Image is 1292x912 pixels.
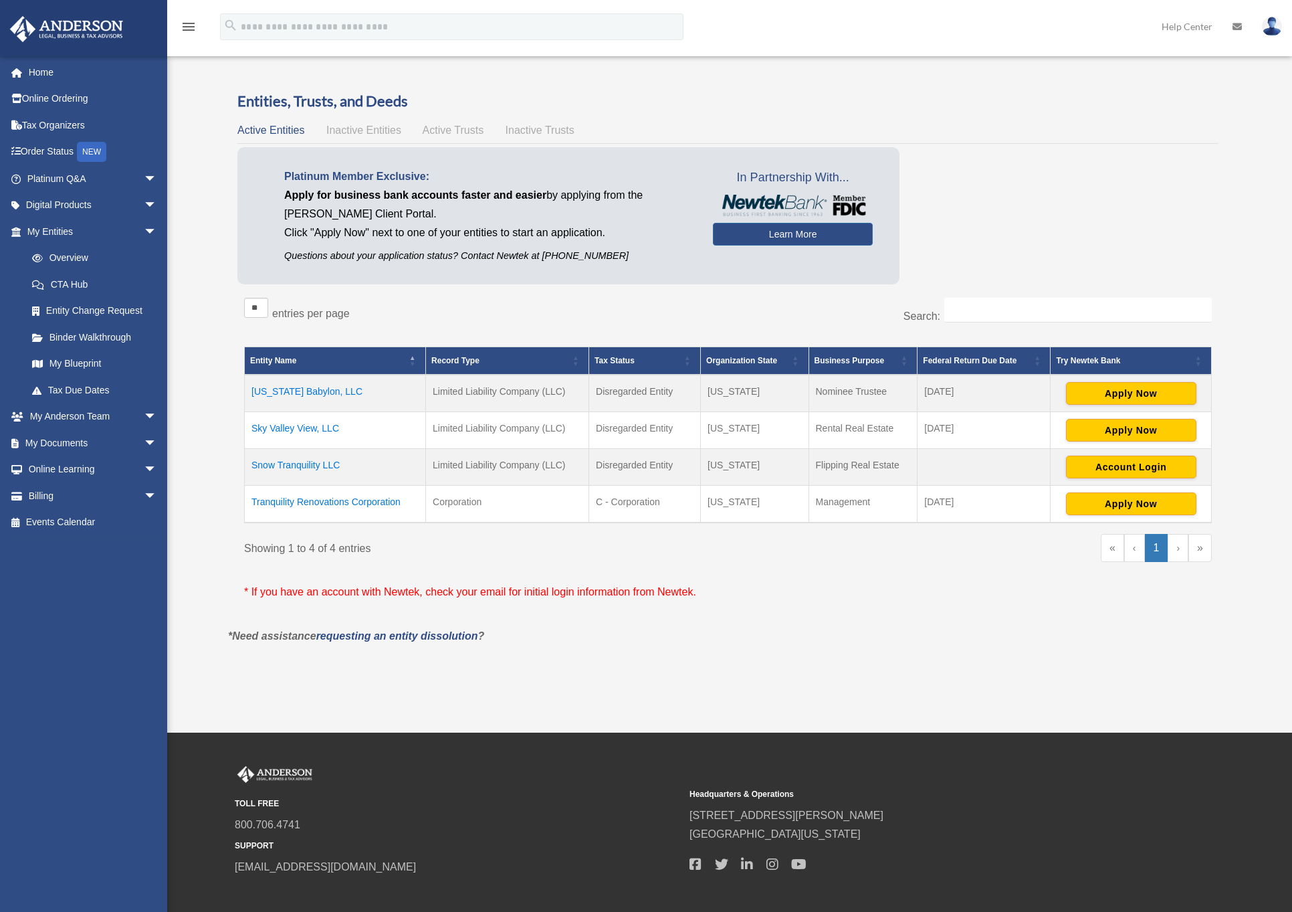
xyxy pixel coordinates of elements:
[223,18,238,33] i: search
[9,218,171,245] a: My Entitiesarrow_drop_down
[284,186,693,223] p: by applying from the [PERSON_NAME] Client Portal.
[1188,534,1212,562] a: Last
[809,347,918,375] th: Business Purpose: Activate to sort
[589,412,701,449] td: Disregarded Entity
[9,139,177,166] a: Order StatusNEW
[245,375,426,412] td: [US_STATE] Babylon, LLC
[9,403,177,430] a: My Anderson Teamarrow_drop_down
[181,19,197,35] i: menu
[181,23,197,35] a: menu
[19,298,171,325] a: Entity Change Request
[1145,534,1168,562] a: 1
[144,403,171,431] span: arrow_drop_down
[689,788,1135,802] small: Headquarters & Operations
[1262,17,1282,36] img: User Pic
[19,245,164,272] a: Overview
[235,861,416,873] a: [EMAIL_ADDRESS][DOMAIN_NAME]
[284,223,693,242] p: Click "Apply Now" next to one of your entities to start an application.
[235,819,300,830] a: 800.706.4741
[6,16,127,42] img: Anderson Advisors Platinum Portal
[235,766,315,784] img: Anderson Advisors Platinum Portal
[1066,461,1196,472] a: Account Login
[19,324,171,351] a: Binder Walkthrough
[250,356,296,365] span: Entity Name
[918,412,1051,449] td: [DATE]
[1066,492,1196,515] button: Apply Now
[809,449,918,486] td: Flipping Real Estate
[9,192,177,219] a: Digital Productsarrow_drop_down
[918,486,1051,523] td: [DATE]
[918,347,1051,375] th: Federal Return Due Date: Activate to sort
[9,456,177,483] a: Online Learningarrow_drop_down
[701,347,809,375] th: Organization State: Activate to sort
[589,375,701,412] td: Disregarded Entity
[284,189,546,201] span: Apply for business bank accounts faster and easier
[245,347,426,375] th: Entity Name: Activate to invert sorting
[144,192,171,219] span: arrow_drop_down
[809,486,918,523] td: Management
[1051,347,1212,375] th: Try Newtek Bank : Activate to sort
[506,124,574,136] span: Inactive Trusts
[701,486,809,523] td: [US_STATE]
[426,347,589,375] th: Record Type: Activate to sort
[245,449,426,486] td: Snow Tranquility LLC
[19,271,171,298] a: CTA Hub
[689,828,861,840] a: [GEOGRAPHIC_DATA][US_STATE]
[326,124,401,136] span: Inactive Entities
[9,509,177,536] a: Events Calendar
[426,375,589,412] td: Limited Liability Company (LLC)
[1101,534,1124,562] a: First
[809,375,918,412] td: Nominee Trustee
[245,486,426,523] td: Tranquility Renovations Corporation
[9,59,177,86] a: Home
[589,347,701,375] th: Tax Status: Activate to sort
[809,412,918,449] td: Rental Real Estate
[1066,419,1196,442] button: Apply Now
[144,430,171,457] span: arrow_drop_down
[228,630,484,642] em: *Need assistance ?
[284,248,693,264] p: Questions about your application status? Contact Newtek at [PHONE_NUMBER]
[144,456,171,484] span: arrow_drop_down
[689,810,883,821] a: [STREET_ADDRESS][PERSON_NAME]
[1056,353,1191,369] div: Try Newtek Bank
[272,308,350,319] label: entries per page
[9,165,177,192] a: Platinum Q&Aarrow_drop_down
[431,356,479,365] span: Record Type
[19,351,171,377] a: My Blueprint
[144,218,171,246] span: arrow_drop_down
[701,449,809,486] td: [US_STATE]
[701,375,809,412] td: [US_STATE]
[1124,534,1145,562] a: Previous
[245,412,426,449] td: Sky Valley View, LLC
[77,142,106,162] div: NEW
[423,124,484,136] span: Active Trusts
[237,124,304,136] span: Active Entities
[9,112,177,139] a: Tax Organizers
[426,412,589,449] td: Limited Liability Company (LLC)
[9,482,177,509] a: Billingarrow_drop_down
[237,91,1218,112] h3: Entities, Trusts, and Deeds
[706,356,777,365] span: Organization State
[713,223,873,246] a: Learn More
[235,797,680,811] small: TOLL FREE
[235,839,680,853] small: SUPPORT
[316,630,478,642] a: requesting an entity dissolution
[815,356,885,365] span: Business Purpose
[713,167,873,189] span: In Partnership With...
[1168,534,1188,562] a: Next
[923,356,1016,365] span: Federal Return Due Date
[426,486,589,523] td: Corporation
[9,430,177,456] a: My Documentsarrow_drop_down
[144,165,171,193] span: arrow_drop_down
[903,310,940,322] label: Search:
[9,86,177,112] a: Online Ordering
[595,356,635,365] span: Tax Status
[426,449,589,486] td: Limited Liability Company (LLC)
[720,195,866,216] img: NewtekBankLogoSM.png
[589,486,701,523] td: C - Corporation
[918,375,1051,412] td: [DATE]
[1066,382,1196,405] button: Apply Now
[244,583,1212,602] p: * If you have an account with Newtek, check your email for initial login information from Newtek.
[244,534,718,558] div: Showing 1 to 4 of 4 entries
